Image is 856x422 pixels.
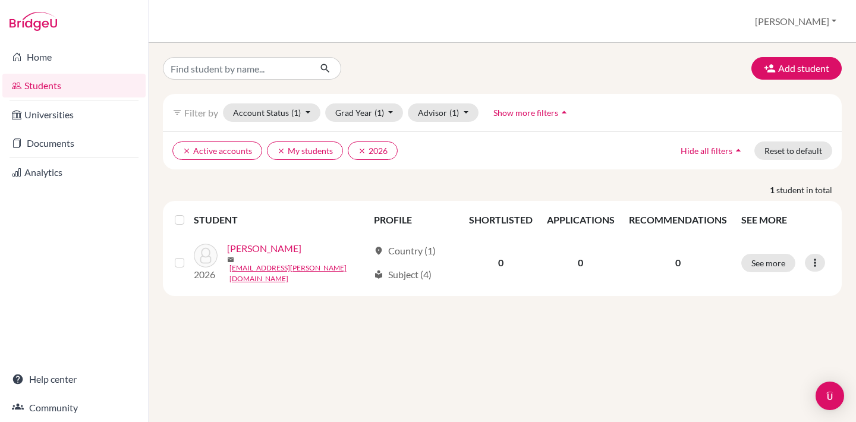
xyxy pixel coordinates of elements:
[194,267,218,282] p: 2026
[540,234,622,291] td: 0
[194,244,218,267] img: Noxon, Charlie
[374,108,384,118] span: (1)
[483,103,580,122] button: Show more filtersarrow_drop_up
[2,367,146,391] a: Help center
[163,57,310,80] input: Find student by name...
[227,241,301,256] a: [PERSON_NAME]
[2,396,146,420] a: Community
[622,206,734,234] th: RECOMMENDATIONS
[408,103,479,122] button: Advisor(1)
[734,206,837,234] th: SEE MORE
[277,147,285,155] i: clear
[2,131,146,155] a: Documents
[754,141,832,160] button: Reset to default
[462,234,540,291] td: 0
[2,45,146,69] a: Home
[10,12,57,31] img: Bridge-U
[741,254,795,272] button: See more
[229,263,369,284] a: [EMAIL_ADDRESS][PERSON_NAME][DOMAIN_NAME]
[374,270,383,279] span: local_library
[184,107,218,118] span: Filter by
[172,141,262,160] button: clearActive accounts
[194,206,367,234] th: STUDENT
[2,103,146,127] a: Universities
[681,146,732,156] span: Hide all filters
[2,160,146,184] a: Analytics
[325,103,404,122] button: Grad Year(1)
[172,108,182,117] i: filter_list
[558,106,570,118] i: arrow_drop_up
[750,10,842,33] button: [PERSON_NAME]
[374,246,383,256] span: location_on
[816,382,844,410] div: Open Intercom Messenger
[493,108,558,118] span: Show more filters
[629,256,727,270] p: 0
[348,141,398,160] button: clear2026
[291,108,301,118] span: (1)
[770,184,776,196] strong: 1
[374,244,436,258] div: Country (1)
[751,57,842,80] button: Add student
[182,147,191,155] i: clear
[374,267,432,282] div: Subject (4)
[358,147,366,155] i: clear
[223,103,320,122] button: Account Status(1)
[267,141,343,160] button: clearMy students
[462,206,540,234] th: SHORTLISTED
[671,141,754,160] button: Hide all filtersarrow_drop_up
[2,74,146,97] a: Students
[227,256,234,263] span: mail
[776,184,842,196] span: student in total
[732,144,744,156] i: arrow_drop_up
[540,206,622,234] th: APPLICATIONS
[367,206,462,234] th: PROFILE
[449,108,459,118] span: (1)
